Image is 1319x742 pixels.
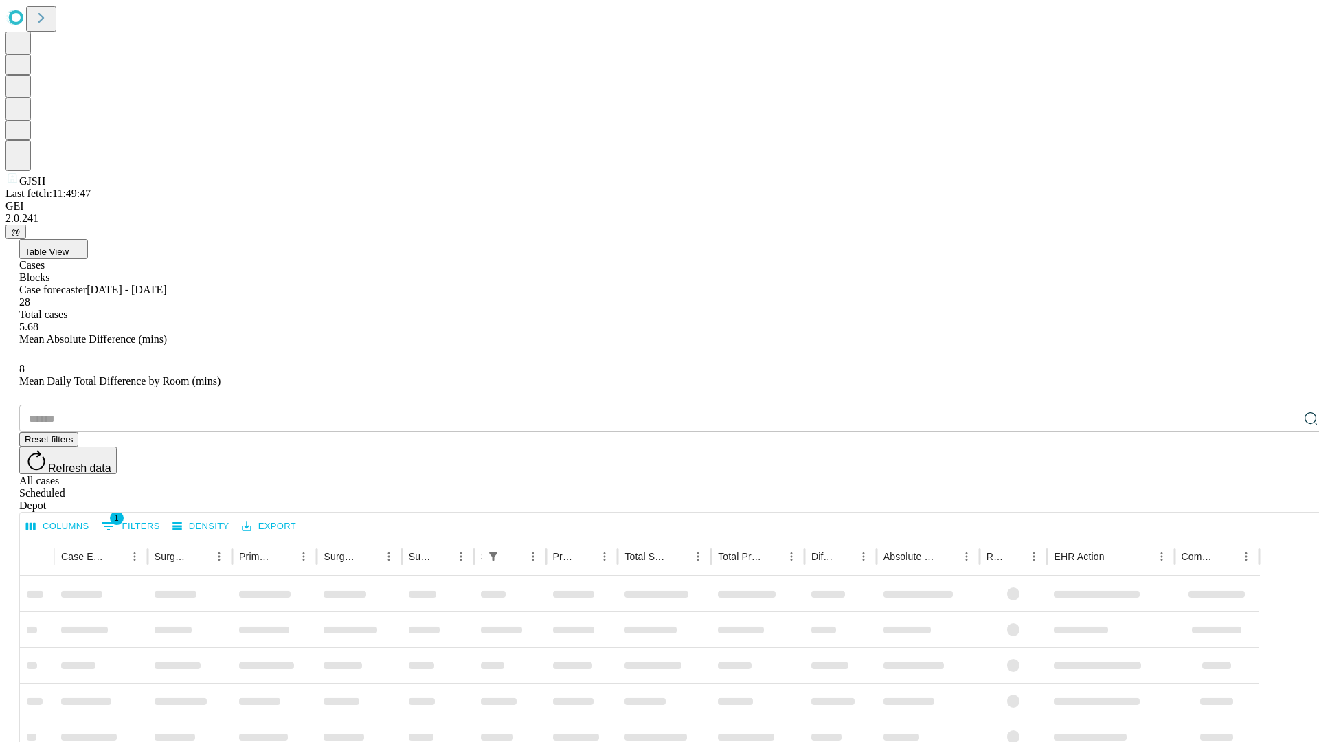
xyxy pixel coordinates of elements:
button: Menu [782,547,801,566]
div: 1 active filter [484,547,503,566]
button: Menu [688,547,708,566]
div: Scheduled In Room Duration [481,551,482,562]
span: Last fetch: 11:49:47 [5,188,91,199]
button: Show filters [484,547,503,566]
button: Sort [938,547,957,566]
button: Sort [190,547,210,566]
button: Sort [1005,547,1024,566]
button: @ [5,225,26,239]
button: Menu [1024,547,1044,566]
button: Menu [957,547,976,566]
button: Table View [19,239,88,259]
button: Reset filters [19,432,78,447]
span: Case forecaster [19,284,87,295]
button: Menu [854,547,873,566]
button: Menu [595,547,614,566]
span: Mean Absolute Difference (mins) [19,333,167,345]
span: @ [11,227,21,237]
button: Select columns [23,516,93,537]
span: Table View [25,247,69,257]
span: 28 [19,296,30,308]
button: Menu [451,547,471,566]
div: Surgery Name [324,551,358,562]
div: GEI [5,200,1314,212]
div: Comments [1182,551,1216,562]
button: Menu [210,547,229,566]
span: Mean Daily Total Difference by Room (mins) [19,375,221,387]
div: EHR Action [1054,551,1104,562]
div: Primary Service [239,551,273,562]
button: Refresh data [19,447,117,474]
button: Sort [432,547,451,566]
span: 1 [110,511,124,525]
button: Sort [504,547,523,566]
span: [DATE] - [DATE] [87,284,166,295]
button: Menu [1237,547,1256,566]
button: Export [238,516,300,537]
span: 8 [19,363,25,374]
div: Surgeon Name [155,551,189,562]
button: Menu [1152,547,1171,566]
span: Total cases [19,308,67,320]
button: Sort [669,547,688,566]
div: Predicted In Room Duration [553,551,575,562]
button: Sort [360,547,379,566]
button: Sort [835,547,854,566]
div: Resolved in EHR [987,551,1004,562]
button: Sort [1217,547,1237,566]
button: Menu [523,547,543,566]
div: Surgery Date [409,551,431,562]
div: Case Epic Id [61,551,104,562]
button: Sort [1106,547,1125,566]
button: Sort [763,547,782,566]
button: Sort [106,547,125,566]
button: Sort [275,547,294,566]
div: Difference [811,551,833,562]
div: Total Scheduled Duration [624,551,668,562]
button: Density [169,516,233,537]
span: Reset filters [25,434,73,445]
div: Total Predicted Duration [718,551,761,562]
span: Refresh data [48,462,111,474]
span: 5.68 [19,321,38,333]
button: Sort [576,547,595,566]
div: Absolute Difference [883,551,936,562]
button: Menu [294,547,313,566]
button: Menu [379,547,398,566]
span: GJSH [19,175,45,187]
button: Show filters [98,515,164,537]
button: Menu [125,547,144,566]
div: 2.0.241 [5,212,1314,225]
